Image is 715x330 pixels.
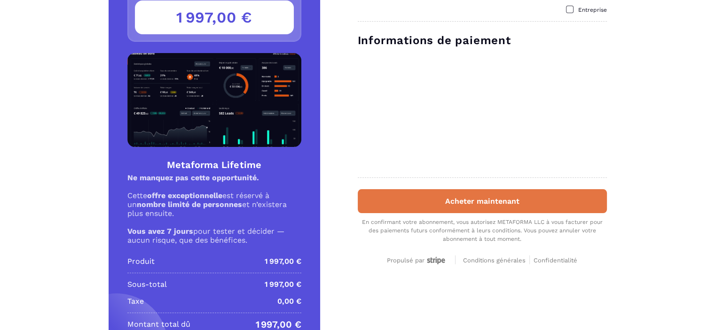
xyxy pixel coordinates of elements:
[277,296,301,307] p: 0,00 €
[127,227,193,236] strong: Vous avez 7 jours
[137,200,242,209] strong: nombre limité de personnes
[578,7,607,13] span: Entreprise
[127,53,301,147] img: Product Image
[265,279,301,290] p: 1 997,00 €
[358,33,607,48] h3: Informations de paiement
[534,255,577,264] a: Confidentialité
[127,191,301,218] p: Cette est réservé à un et n’existera plus ensuite.
[358,189,607,213] button: Acheter maintenant
[387,257,448,265] div: Propulsé par
[463,257,526,264] span: Conditions générales
[356,54,609,168] iframe: Cadre de saisie sécurisé pour le paiement
[127,256,155,267] p: Produit
[135,0,294,34] h3: 1 997,00 €
[147,191,222,200] strong: offre exceptionnelle
[127,227,301,245] p: pour tester et décider — aucun risque, que des bénéfices.
[358,218,607,243] div: En confirmant votre abonnement, vous autorisez METAFORMA LLC à vous facturer pour des paiements f...
[127,173,259,182] strong: Ne manquez pas cette opportunité.
[256,319,301,330] p: 1 997,00 €
[534,257,577,264] span: Confidentialité
[127,158,301,171] h4: Metaforma Lifetime
[463,255,530,264] a: Conditions générales
[387,255,448,264] a: Propulsé par
[127,279,167,290] p: Sous-total
[265,256,301,267] p: 1 997,00 €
